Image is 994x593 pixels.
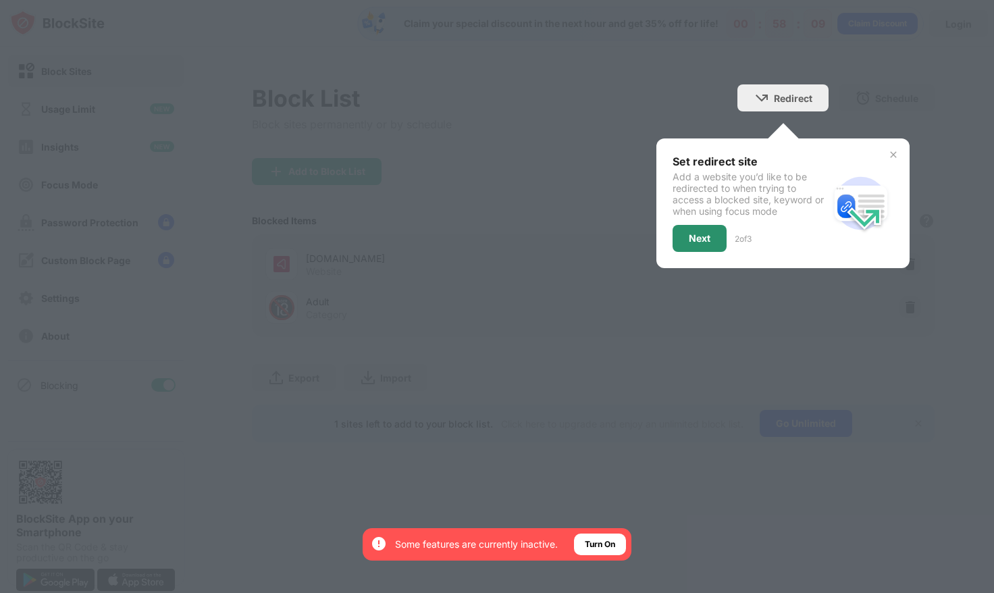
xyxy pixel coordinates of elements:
img: redirect.svg [829,171,893,236]
div: Turn On [585,538,615,551]
div: Set redirect site [673,155,829,168]
div: Some features are currently inactive. [395,538,558,551]
img: x-button.svg [888,149,899,160]
div: 2 of 3 [735,234,752,244]
div: Next [689,233,710,244]
img: error-circle-white.svg [371,536,387,552]
div: Add a website you’d like to be redirected to when trying to access a blocked site, keyword or whe... [673,171,829,217]
div: Redirect [774,93,812,104]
